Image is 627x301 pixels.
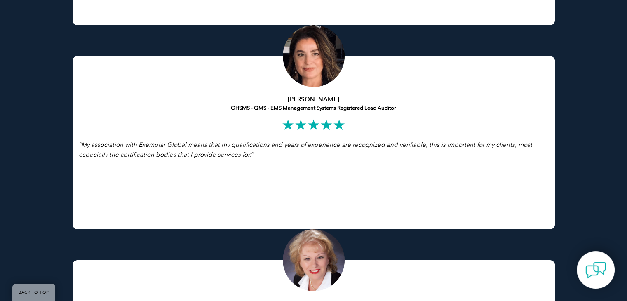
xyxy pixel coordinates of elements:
[288,96,339,103] strong: [PERSON_NAME]
[585,260,606,280] img: contact-chat.png
[79,118,549,132] h2: ★★★★★
[79,141,532,158] i: “My association with Exemplar Global means that my qualifications and years of experience are rec...
[79,95,549,112] h5: OHSMS - QMS - EMS Management Systems Registered Lead Auditor
[12,284,55,301] a: BACK TO TOP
